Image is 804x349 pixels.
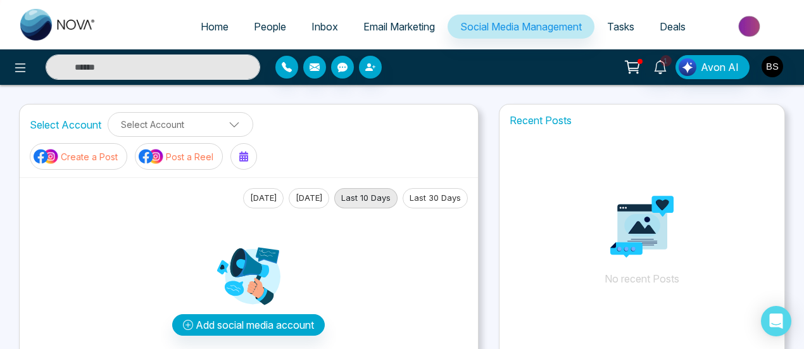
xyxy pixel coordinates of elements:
h1: Recent Posts [499,115,784,127]
span: Home [201,20,229,33]
label: Select Account [30,117,101,132]
span: Social Media Management [460,20,582,33]
img: Analytics png [217,244,280,308]
img: social-media-icon [139,148,164,165]
button: social-media-iconPost a Reel [135,143,223,170]
button: Last 30 Days [403,188,468,208]
button: social-media-iconCreate a Post [30,143,127,170]
p: Create a Post [61,150,118,163]
a: Home [188,15,241,39]
button: Avon AI [675,55,750,79]
img: User Avatar [762,56,783,77]
p: No recent Posts [499,133,784,323]
p: Post a Reel [166,150,213,163]
button: [DATE] [289,188,329,208]
span: People [254,20,286,33]
button: Add social media account [172,314,325,336]
span: Avon AI [701,60,739,75]
span: 1 [660,55,672,67]
span: Inbox [311,20,338,33]
span: Tasks [607,20,634,33]
button: Last 10 Days [334,188,398,208]
button: Select Account [108,112,253,137]
a: 1 [645,55,675,77]
div: Open Intercom Messenger [761,306,791,336]
a: Email Marketing [351,15,448,39]
a: Social Media Management [448,15,594,39]
a: Tasks [594,15,647,39]
span: Email Marketing [363,20,435,33]
a: Deals [647,15,698,39]
img: Analytics png [610,195,674,258]
span: Deals [660,20,686,33]
img: Lead Flow [679,58,696,76]
a: People [241,15,299,39]
img: Nova CRM Logo [20,9,96,41]
img: Market-place.gif [705,12,796,41]
img: social-media-icon [34,148,59,165]
a: Inbox [299,15,351,39]
button: [DATE] [243,188,284,208]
